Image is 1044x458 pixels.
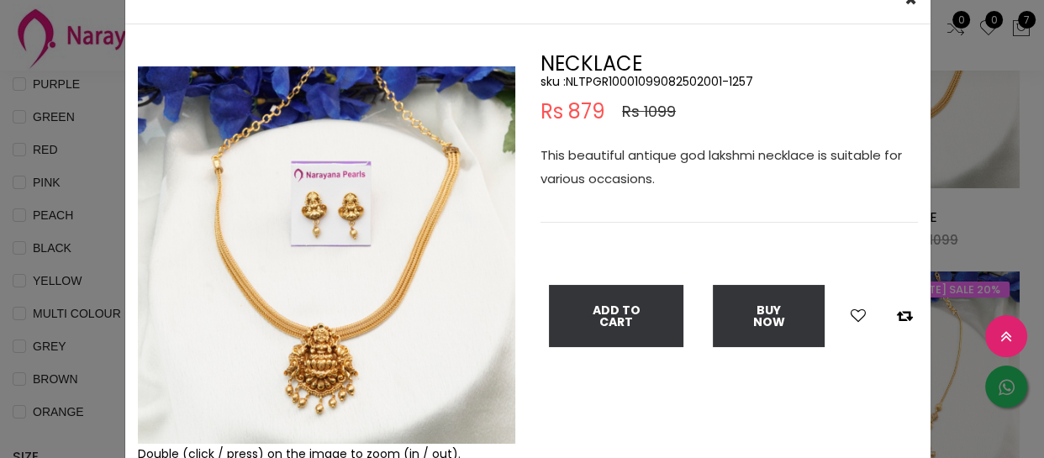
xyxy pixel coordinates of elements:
[549,285,683,347] button: Add To Cart
[540,144,918,191] p: This beautiful antique god lakshmi necklace is suitable for various occasions.
[540,102,605,122] span: Rs 879
[540,74,918,89] h5: sku : NLTPGR10001099082502001-1257
[138,66,515,444] img: Example
[540,54,918,74] h2: NECKLACE
[892,305,918,327] button: Add to compare
[846,305,871,327] button: Add to wishlist
[713,285,825,347] button: Buy Now
[622,102,676,122] span: Rs 1099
